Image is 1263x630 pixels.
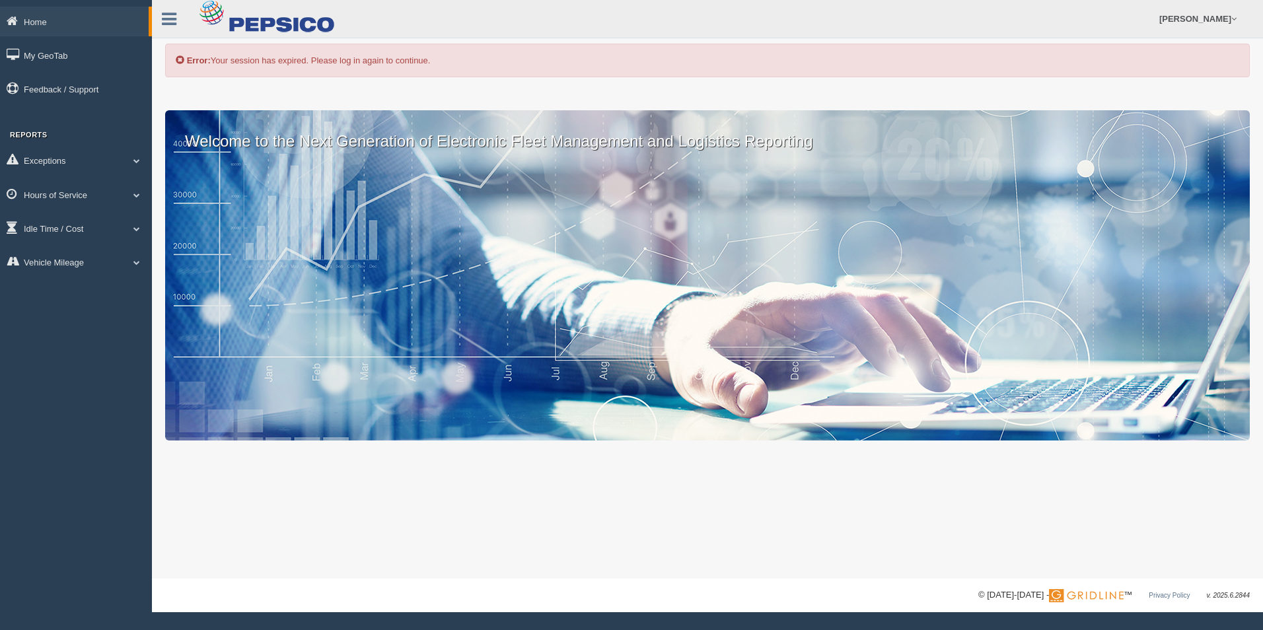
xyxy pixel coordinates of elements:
[1207,592,1250,599] span: v. 2025.6.2844
[978,588,1250,602] div: © [DATE]-[DATE] - ™
[165,44,1250,77] div: Your session has expired. Please log in again to continue.
[187,55,211,65] b: Error:
[165,110,1250,153] p: Welcome to the Next Generation of Electronic Fleet Management and Logistics Reporting
[1149,592,1190,599] a: Privacy Policy
[1049,589,1124,602] img: Gridline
